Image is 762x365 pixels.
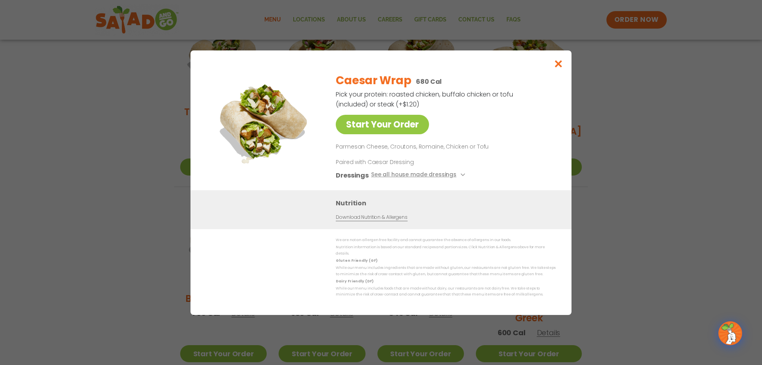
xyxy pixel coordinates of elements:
[371,170,468,180] button: See all house made dressings
[336,278,373,283] strong: Dairy Friendly (DF)
[336,213,407,221] a: Download Nutrition & Allergens
[336,198,560,208] h3: Nutrition
[719,322,741,344] img: wpChatIcon
[336,115,429,134] a: Start Your Order
[336,142,552,152] p: Parmesan Cheese, Croutons, Romaine, Chicken or Tofu
[336,286,556,298] p: While our menu includes foods that are made without dairy, our restaurants are not dairy free. We...
[336,158,483,166] p: Paired with Caesar Dressing
[416,77,442,87] p: 680 Cal
[336,237,556,243] p: We are not an allergen free facility and cannot guarantee the absence of allergens in our foods.
[336,170,369,180] h3: Dressings
[336,244,556,257] p: Nutrition information is based on our standard recipes and portion sizes. Click Nutrition & Aller...
[336,72,411,89] h2: Caesar Wrap
[336,265,556,277] p: While our menu includes ingredients that are made without gluten, our restaurants are not gluten ...
[336,89,514,109] p: Pick your protein: roasted chicken, buffalo chicken or tofu (included) or steak (+$1.20)
[336,258,377,263] strong: Gluten Friendly (GF)
[208,66,319,178] img: Featured product photo for Caesar Wrap
[546,50,571,77] button: Close modal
